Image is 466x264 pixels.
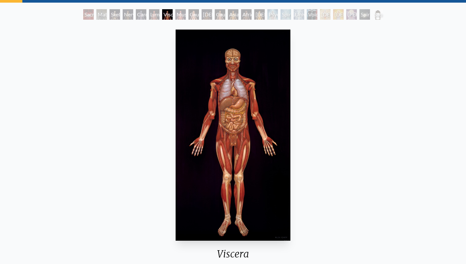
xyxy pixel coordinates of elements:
[202,9,212,20] div: [DEMOGRAPHIC_DATA] Woman
[254,9,265,20] div: [DEMOGRAPHIC_DATA] Woman
[359,9,370,20] div: Spiritual World
[228,9,238,20] div: Asian Man
[267,9,278,20] div: Psychic Energy System
[149,9,159,20] div: Lymphatic System
[176,30,291,241] img: 6-Viscera-1979-Alex-Grey-watermarked.jpg
[346,9,357,20] div: [PERSON_NAME]
[307,9,317,20] div: Void Clear Light
[373,9,383,20] div: Sacred Mirrors Frame
[281,9,291,20] div: Spiritual Energy System
[294,9,304,20] div: Universal Mind Lattice
[136,9,146,20] div: Cardiovascular System
[162,9,173,20] div: Viscera
[123,9,133,20] div: Nervous System
[241,9,252,20] div: African Man
[188,9,199,20] div: Caucasian Woman
[175,9,186,20] div: Muscle System
[83,9,94,20] div: Sacred Mirrors Room, [GEOGRAPHIC_DATA]
[320,9,331,20] div: [DEMOGRAPHIC_DATA]
[110,9,120,20] div: Skeletal System
[96,9,107,20] div: Material World
[333,9,344,20] div: [DEMOGRAPHIC_DATA]
[215,9,225,20] div: Caucasian Man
